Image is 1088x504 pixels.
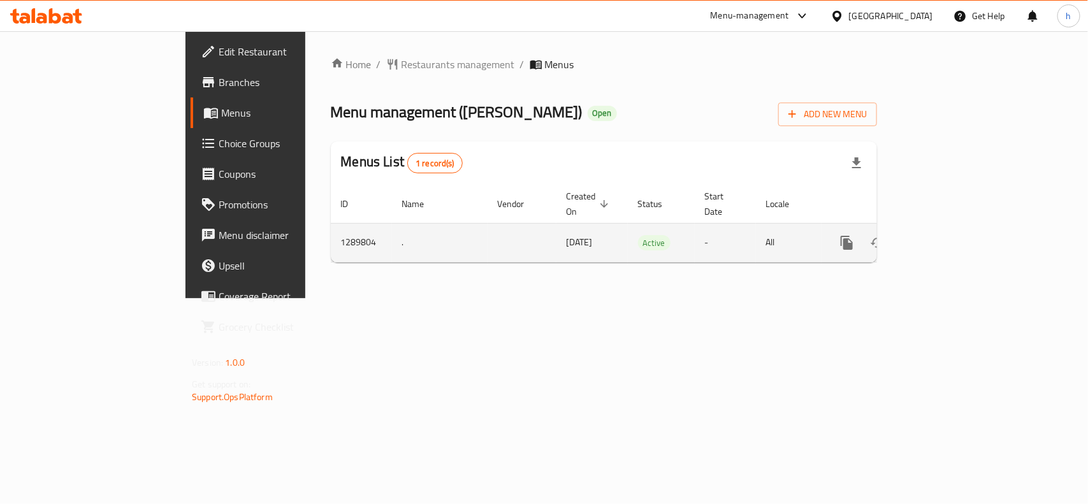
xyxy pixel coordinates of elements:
span: Add New Menu [788,106,867,122]
h2: Menus List [341,152,463,173]
a: Edit Restaurant [191,36,367,67]
div: Total records count [407,153,463,173]
span: Branches [219,75,357,90]
a: Branches [191,67,367,97]
nav: breadcrumb [331,57,877,72]
span: h [1066,9,1071,23]
span: [DATE] [567,234,593,250]
span: Restaurants management [402,57,515,72]
div: Menu-management [711,8,789,24]
div: [GEOGRAPHIC_DATA] [849,9,933,23]
span: Grocery Checklist [219,319,357,335]
span: Active [638,236,671,250]
span: Open [588,108,617,119]
span: Menus [221,105,357,120]
a: Upsell [191,250,367,281]
a: Menus [191,97,367,128]
td: - [695,223,756,262]
a: Menu disclaimer [191,220,367,250]
span: ID [341,196,365,212]
span: Locale [766,196,806,212]
li: / [377,57,381,72]
a: Choice Groups [191,128,367,159]
button: Add New Menu [778,103,877,126]
a: Grocery Checklist [191,312,367,342]
span: Vendor [498,196,541,212]
li: / [520,57,525,72]
span: Upsell [219,258,357,273]
span: Coverage Report [219,289,357,304]
span: Created On [567,189,613,219]
span: Edit Restaurant [219,44,357,59]
th: Actions [822,185,964,224]
span: Choice Groups [219,136,357,151]
span: Coupons [219,166,357,182]
button: more [832,227,862,258]
span: Menus [545,57,574,72]
div: Export file [841,148,872,178]
a: Coupons [191,159,367,189]
span: Menu management ( [PERSON_NAME] ) [331,97,583,126]
a: Promotions [191,189,367,220]
span: 1 record(s) [408,157,462,169]
span: Get support on: [192,376,250,392]
a: Restaurants management [386,57,515,72]
div: Open [588,106,617,121]
span: Status [638,196,679,212]
span: Start Date [705,189,741,219]
span: Promotions [219,197,357,212]
span: Menu disclaimer [219,227,357,243]
div: Active [638,235,671,250]
span: 1.0.0 [225,354,245,371]
td: . [392,223,488,262]
td: All [756,223,822,262]
span: Name [402,196,441,212]
span: Version: [192,354,223,371]
button: Change Status [862,227,893,258]
a: Coverage Report [191,281,367,312]
a: Support.OpsPlatform [192,389,273,405]
table: enhanced table [331,185,964,263]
